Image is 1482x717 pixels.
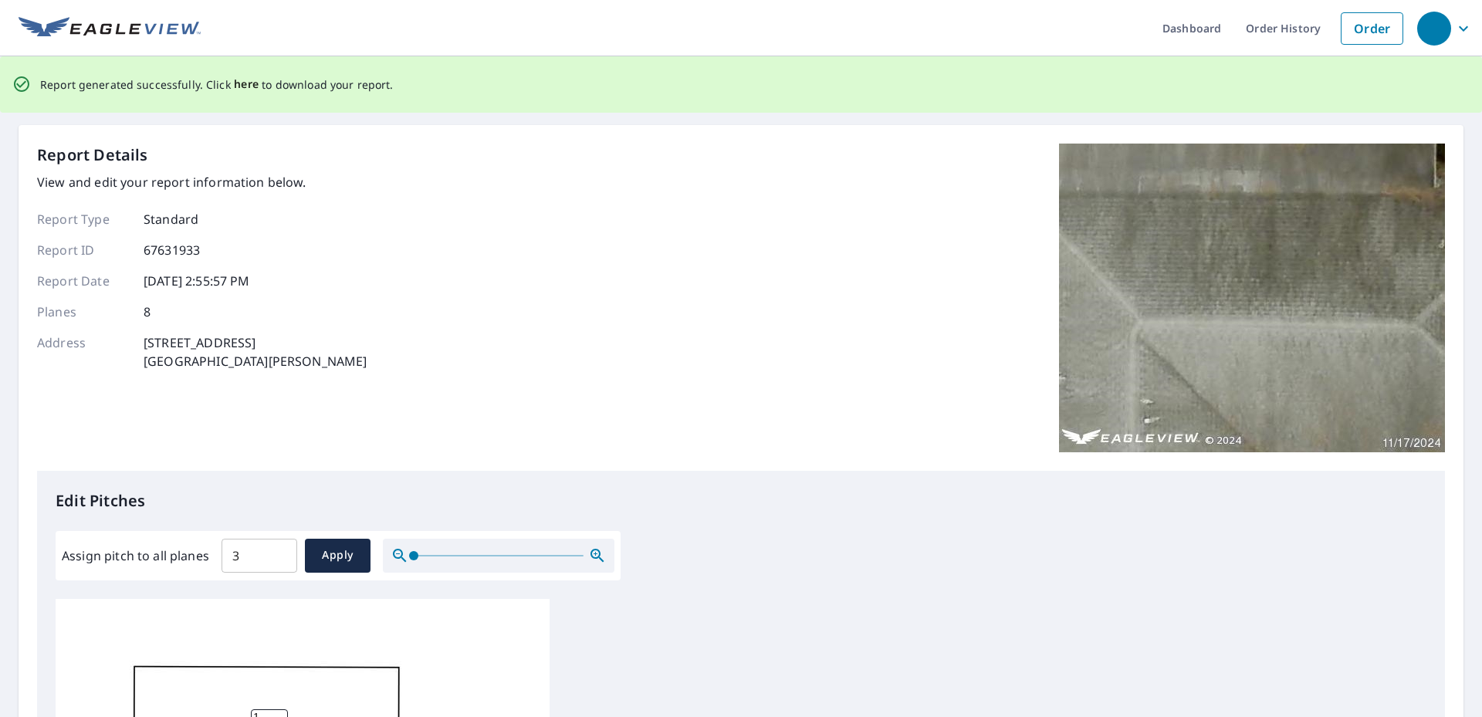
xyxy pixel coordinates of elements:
p: Standard [144,210,198,228]
p: Planes [37,303,130,321]
input: 00.0 [222,534,297,577]
label: Assign pitch to all planes [62,546,209,565]
p: Report Type [37,210,130,228]
p: 67631933 [144,241,200,259]
p: View and edit your report information below. [37,173,367,191]
p: Report ID [37,241,130,259]
img: Top image [1059,144,1445,452]
p: Address [37,333,130,370]
button: Apply [305,539,370,573]
p: 8 [144,303,151,321]
p: Report Date [37,272,130,290]
img: EV Logo [19,17,201,40]
span: Apply [317,546,358,565]
button: here [234,75,259,94]
p: [STREET_ADDRESS] [GEOGRAPHIC_DATA][PERSON_NAME] [144,333,367,370]
p: Report Details [37,144,148,167]
p: [DATE] 2:55:57 PM [144,272,250,290]
a: Order [1341,12,1403,45]
p: Report generated successfully. Click to download your report. [40,75,394,94]
p: Edit Pitches [56,489,1426,512]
